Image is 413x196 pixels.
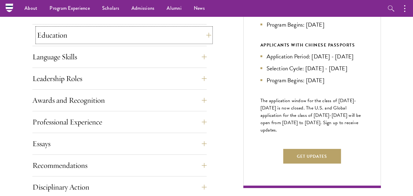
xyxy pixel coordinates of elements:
button: Recommendations [32,158,207,173]
button: Awards and Recognition [32,93,207,108]
div: APPLICANTS WITH CHINESE PASSPORTS [260,41,364,49]
li: Program Begins: [DATE] [260,76,364,85]
li: Selection Cycle: [DATE] - [DATE] [260,64,364,73]
span: The application window for the class of [DATE]-[DATE] is now closed. The U.S. and Global applicat... [260,97,361,134]
li: Program Begins: [DATE] [260,20,364,29]
button: Get Updates [283,149,341,164]
button: Leadership Roles [32,71,207,86]
button: Professional Experience [32,115,207,129]
button: Essays [32,136,207,151]
button: Disciplinary Action [32,180,207,194]
li: Application Period: [DATE] - [DATE] [260,52,364,61]
button: Language Skills [32,50,207,64]
button: Education [37,28,211,43]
